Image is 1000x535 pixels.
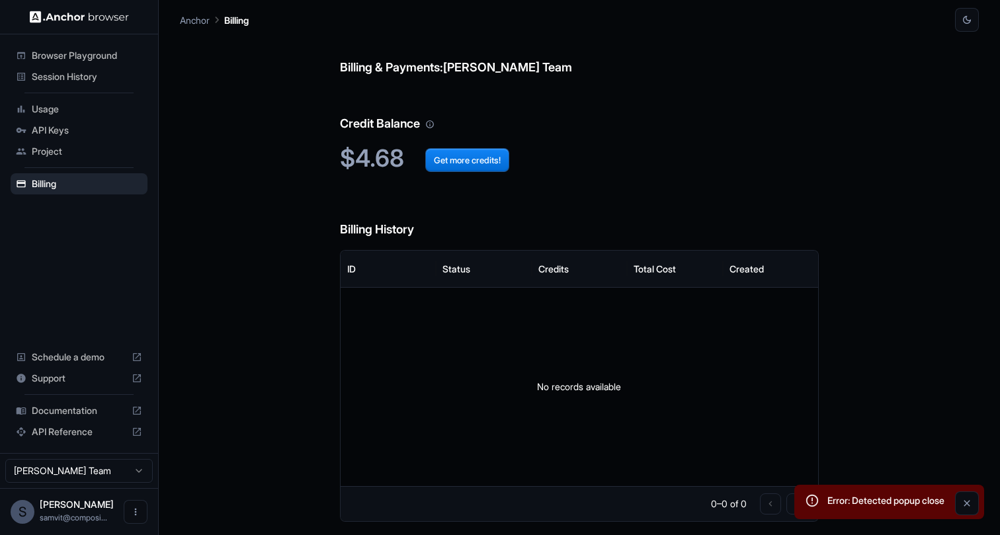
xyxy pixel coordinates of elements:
[11,173,147,194] div: Billing
[11,120,147,141] div: API Keys
[11,347,147,368] div: Schedule a demo
[180,13,210,27] p: Anchor
[11,141,147,162] div: Project
[425,120,435,129] svg: Your credit balance will be consumed as you use the API. Visit the usage page to view a breakdown...
[340,144,819,173] h2: $4.68
[32,145,142,158] span: Project
[425,148,509,172] button: Get more credits!
[538,263,569,274] div: Credits
[32,404,126,417] span: Documentation
[32,49,142,62] span: Browser Playground
[32,70,142,83] span: Session History
[634,263,676,274] div: Total Cost
[32,350,126,364] span: Schedule a demo
[32,124,142,137] span: API Keys
[11,500,34,524] div: S
[11,45,147,66] div: Browser Playground
[32,425,126,438] span: API Reference
[124,500,147,524] button: Open menu
[11,400,147,421] div: Documentation
[340,32,819,77] h6: Billing & Payments: [PERSON_NAME] Team
[827,489,944,515] div: Error: Detected popup close
[340,194,819,239] h6: Billing History
[341,288,819,486] div: No records available
[32,372,126,385] span: Support
[40,499,114,510] span: Samvit Jatia
[11,368,147,389] div: Support
[347,263,356,274] div: ID
[442,263,470,274] div: Status
[32,177,142,190] span: Billing
[11,99,147,120] div: Usage
[30,11,129,23] img: Anchor Logo
[11,66,147,87] div: Session History
[729,263,764,274] div: Created
[955,491,979,515] button: Close
[11,421,147,442] div: API Reference
[180,13,249,27] nav: breadcrumb
[711,497,747,511] p: 0–0 of 0
[224,13,249,27] p: Billing
[32,103,142,116] span: Usage
[40,513,107,522] span: samvit@composio.dev
[340,88,819,134] h6: Credit Balance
